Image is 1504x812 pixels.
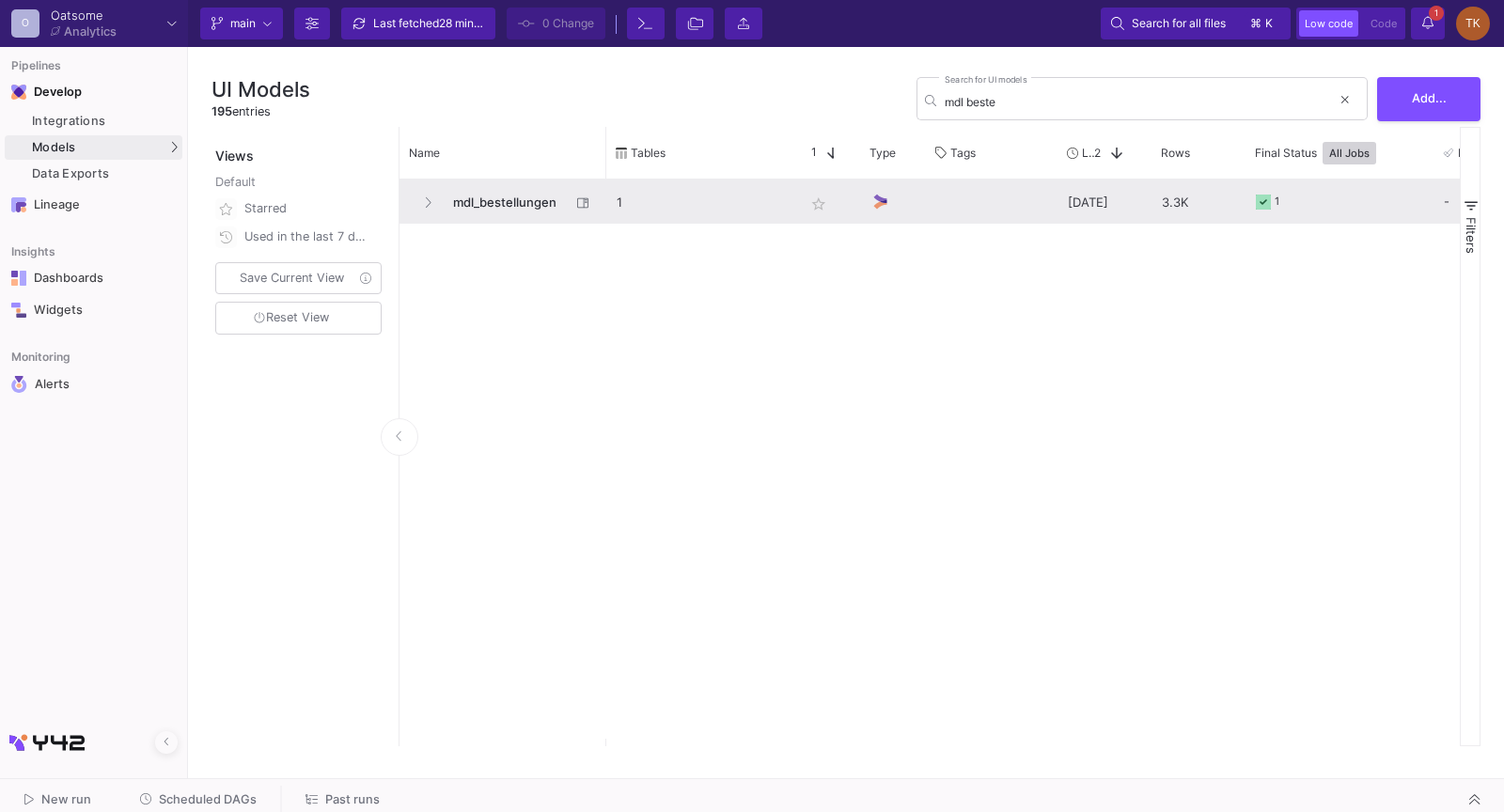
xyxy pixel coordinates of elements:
span: Code [1371,17,1397,30]
div: Dashboards [34,271,156,286]
span: Low code [1305,17,1353,30]
img: Navigation icon [11,303,26,318]
a: Integrations [5,109,182,133]
button: Code [1365,10,1402,37]
a: Navigation iconDashboards [5,263,182,293]
span: Type [869,146,896,160]
button: Used in the last 7 days [211,223,385,251]
span: Last Used [1082,146,1094,160]
span: Reset View [254,310,329,324]
span: ⌘ [1250,12,1261,35]
span: k [1265,12,1273,35]
span: Save Current View [240,271,344,285]
span: New run [41,792,91,806]
button: ⌘k [1245,12,1280,35]
img: UI Model [870,192,890,211]
button: Reset View [215,302,382,335]
div: 1 [1275,180,1279,224]
span: 195 [211,104,232,118]
button: Add... [1377,77,1480,121]
div: Widgets [34,303,156,318]
h3: UI Models [211,77,310,101]
div: Starred [244,195,370,223]
button: main [200,8,283,39]
span: Tables [631,146,666,160]
span: 1 [1429,6,1444,21]
span: mdl_bestellungen [442,180,571,225]
button: 1 [1411,8,1445,39]
div: Oatsome [51,9,117,22]
a: Navigation iconAlerts [5,368,182,400]
input: Search for name, tables, ... [945,95,1331,109]
img: Navigation icon [11,197,26,212]
button: Starred [211,195,385,223]
span: Search for all files [1132,9,1226,38]
div: Views [211,127,389,165]
div: 3.3K [1151,180,1245,224]
span: Scheduled DAGs [159,792,257,806]
div: [DATE] [1057,180,1151,224]
div: entries [211,102,310,120]
mat-icon: star_border [807,193,830,215]
span: Data Tests [1458,146,1501,160]
span: Rows [1161,146,1190,160]
span: 28 minutes ago [439,16,519,30]
div: Alerts [35,376,157,393]
button: Last fetched28 minutes ago [341,8,495,39]
span: Add... [1412,91,1447,105]
div: Develop [34,85,62,100]
img: Navigation icon [11,85,26,100]
a: Data Exports [5,162,182,186]
p: 1 [617,180,784,225]
mat-expansion-panel-header: Navigation iconDevelop [5,77,182,107]
div: Integrations [32,114,178,129]
a: Navigation iconWidgets [5,295,182,325]
span: Name [409,146,440,160]
div: Data Exports [32,166,178,181]
button: All Jobs [1323,142,1376,164]
div: Final Status [1255,132,1407,174]
span: Models [32,140,76,155]
span: 2 [1094,146,1101,160]
span: Tags [950,146,976,160]
div: O [11,9,39,38]
button: Search for all files⌘k [1101,8,1291,39]
span: Filters [1464,217,1479,254]
button: TK [1450,7,1490,40]
a: Navigation iconLineage [5,190,182,220]
button: Save Current View [215,262,382,294]
span: 1 [804,145,817,162]
span: main [230,9,256,38]
div: TK [1456,7,1490,40]
div: Default [215,173,385,195]
img: Navigation icon [11,376,27,393]
span: Past runs [325,792,380,806]
div: Last fetched [373,9,486,38]
img: Navigation icon [11,271,26,286]
div: Analytics [64,25,117,38]
button: Low code [1299,10,1358,37]
div: Lineage [34,197,156,212]
div: Used in the last 7 days [244,223,370,251]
